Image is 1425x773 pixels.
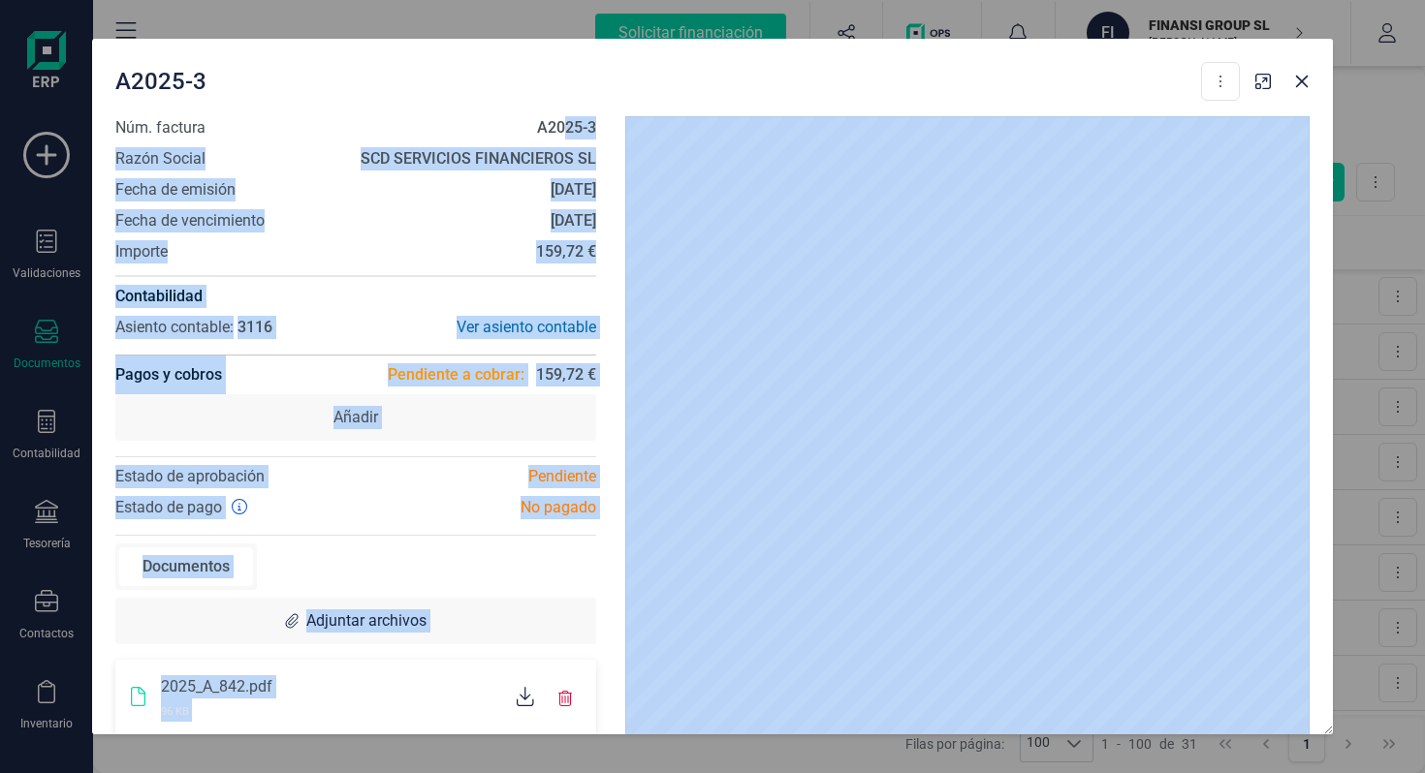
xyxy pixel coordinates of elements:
[361,149,596,168] strong: SCD SERVICIOS FINANCIEROS SL
[551,211,596,230] strong: [DATE]
[161,677,272,696] span: 2025_A_842.pdf
[115,147,206,170] span: Razón Social
[115,318,234,336] span: Asiento contable:
[536,363,596,386] span: 159,72 €
[115,209,265,232] span: Fecha de vencimiento
[115,66,206,97] span: A2025-3
[115,116,206,139] span: Núm. factura
[306,609,427,633] span: Adjuntar archivos
[115,356,222,394] h4: Pagos y cobros
[115,240,168,263] span: Importe
[161,705,189,718] span: 96 KB
[237,318,272,336] span: 3116
[119,547,253,586] div: Documentos
[356,316,596,339] div: Ver asiento contable
[333,406,378,429] span: Añadir
[115,598,596,644] div: Adjuntar archivos
[115,467,265,485] span: Estado de aprobación
[356,465,611,488] div: Pendiente
[1286,66,1317,97] button: Close
[536,242,596,261] strong: 159,72 €
[388,363,524,386] span: Pendiente a cobrar:
[537,118,596,137] strong: A2025-3
[356,496,611,519] div: No pagado
[115,496,222,519] span: Estado de pago
[115,285,596,308] h4: Contabilidad
[551,180,596,199] strong: [DATE]
[115,178,236,201] span: Fecha de emisión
